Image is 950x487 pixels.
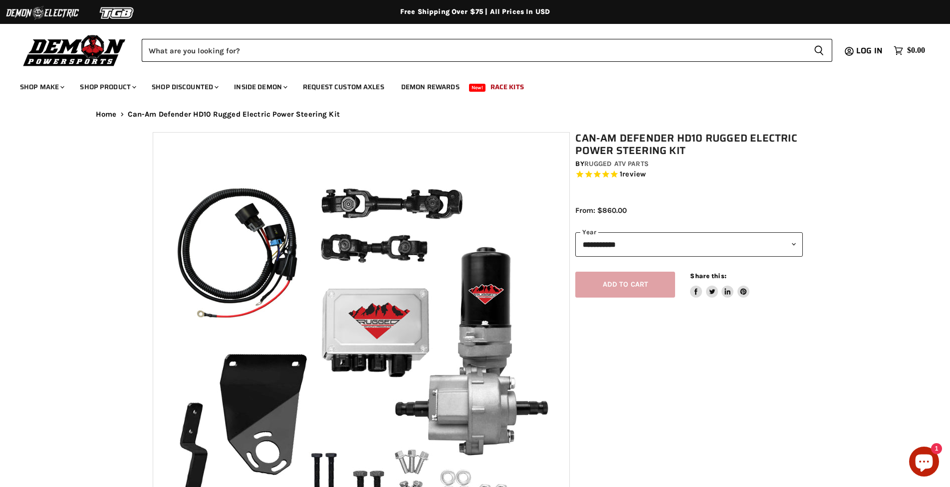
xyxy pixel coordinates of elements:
[96,110,117,119] a: Home
[575,132,803,157] h1: Can-Am Defender HD10 Rugged Electric Power Steering Kit
[80,3,155,22] img: TGB Logo 2
[72,77,142,97] a: Shop Product
[806,39,832,62] button: Search
[584,160,649,168] a: Rugged ATV Parts
[622,170,646,179] span: review
[575,159,803,169] div: by
[76,110,874,119] nav: Breadcrumbs
[690,272,726,280] span: Share this:
[907,46,925,55] span: $0.00
[620,170,646,179] span: 1 reviews
[295,77,392,97] a: Request Custom Axles
[394,77,467,97] a: Demon Rewards
[5,3,80,22] img: Demon Electric Logo 2
[906,447,942,479] inbox-online-store-chat: Shopify online store chat
[76,7,874,16] div: Free Shipping Over $75 | All Prices In USD
[889,43,930,58] a: $0.00
[227,77,293,97] a: Inside Demon
[12,73,923,97] ul: Main menu
[575,169,803,180] span: Rated 5.0 out of 5 stars 1 reviews
[852,46,889,55] a: Log in
[483,77,531,97] a: Race Kits
[469,84,486,92] span: New!
[128,110,340,119] span: Can-Am Defender HD10 Rugged Electric Power Steering Kit
[575,206,627,215] span: From: $860.00
[690,272,749,298] aside: Share this:
[142,39,832,62] form: Product
[856,44,883,57] span: Log in
[575,232,803,257] select: year
[20,32,129,68] img: Demon Powersports
[12,77,70,97] a: Shop Make
[142,39,806,62] input: Search
[144,77,225,97] a: Shop Discounted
